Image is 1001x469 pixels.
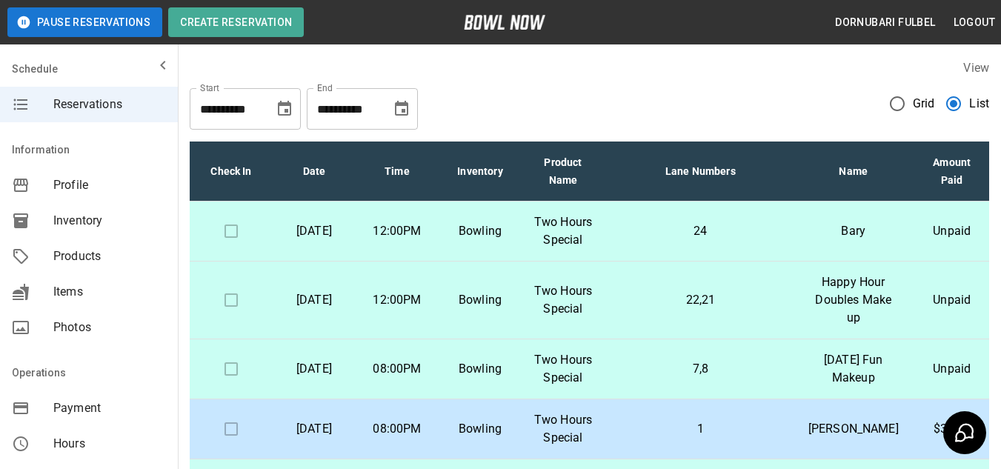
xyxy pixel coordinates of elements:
[53,319,166,336] span: Photos
[616,222,785,240] p: 24
[270,94,299,124] button: Choose date, selected date is Oct 13, 2025
[285,291,344,309] p: [DATE]
[464,15,545,30] img: logo
[808,420,899,438] p: [PERSON_NAME]
[368,420,427,438] p: 08:00PM
[969,95,989,113] span: List
[963,61,989,75] label: View
[53,176,166,194] span: Profile
[911,142,994,202] th: Amount Paid
[356,142,439,202] th: Time
[285,222,344,240] p: [DATE]
[53,283,166,301] span: Items
[922,291,982,309] p: Unpaid
[829,9,941,36] button: Dornubari Fulbel
[808,351,899,387] p: [DATE] Fun Makeup
[450,222,510,240] p: Bowling
[53,247,166,265] span: Products
[285,420,344,438] p: [DATE]
[439,142,522,202] th: Inventory
[616,360,785,378] p: 7,8
[522,142,605,202] th: Product Name
[605,142,797,202] th: Lane Numbers
[808,273,899,327] p: Happy Hour Doubles Make up
[368,360,427,378] p: 08:00PM
[922,420,982,438] p: $31.50
[922,360,982,378] p: Unpaid
[533,282,593,318] p: Two Hours Special
[285,360,344,378] p: [DATE]
[533,411,593,447] p: Two Hours Special
[53,96,166,113] span: Reservations
[53,399,166,417] span: Payment
[7,7,162,37] button: Pause Reservations
[387,94,416,124] button: Choose date, selected date is Nov 13, 2025
[533,213,593,249] p: Two Hours Special
[797,142,911,202] th: Name
[808,222,899,240] p: Bary
[450,420,510,438] p: Bowling
[533,351,593,387] p: Two Hours Special
[913,95,935,113] span: Grid
[948,9,1001,36] button: Logout
[922,222,982,240] p: Unpaid
[53,212,166,230] span: Inventory
[368,291,427,309] p: 12:00PM
[616,291,785,309] p: 22,21
[273,142,356,202] th: Date
[53,435,166,453] span: Hours
[168,7,304,37] button: Create Reservation
[190,142,273,202] th: Check In
[450,360,510,378] p: Bowling
[368,222,427,240] p: 12:00PM
[616,420,785,438] p: 1
[450,291,510,309] p: Bowling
